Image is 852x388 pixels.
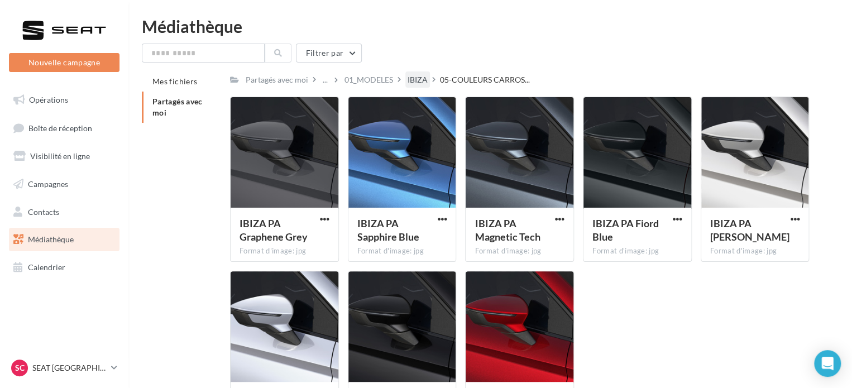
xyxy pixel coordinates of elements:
p: SEAT [GEOGRAPHIC_DATA] [32,362,107,373]
a: Visibilité en ligne [7,145,122,168]
div: Format d'image: jpg [475,246,564,256]
span: SC [15,362,25,373]
span: Contacts [28,207,59,216]
a: Opérations [7,88,122,112]
a: Boîte de réception [7,116,122,140]
span: IBIZA PA Graphene Grey [240,217,308,243]
div: Format d'image: jpg [240,246,329,256]
button: Nouvelle campagne [9,53,119,72]
div: IBIZA [408,74,428,85]
span: Calendrier [28,262,65,272]
span: IBIZA PA Candy White [710,217,789,243]
div: Format d'image: jpg [357,246,447,256]
div: Open Intercom Messenger [814,350,841,377]
div: Médiathèque [142,18,839,35]
span: IBIZA PA Magnetic Tech [475,217,540,243]
span: Opérations [29,95,68,104]
span: 05-COULEURS CARROS... [440,74,530,85]
div: Format d'image: jpg [710,246,800,256]
span: Mes fichiers [152,76,197,86]
a: Calendrier [7,256,122,279]
div: Format d'image: jpg [592,246,682,256]
span: Partagés avec moi [152,97,203,117]
span: IBIZA PA Sapphire Blue [357,217,419,243]
span: Campagnes [28,179,68,189]
span: Boîte de réception [28,123,92,132]
button: Filtrer par [296,44,362,63]
div: Partagés avec moi [246,74,308,85]
div: 01_MODELES [344,74,393,85]
a: Contacts [7,200,122,224]
span: Visibilité en ligne [30,151,90,161]
span: IBIZA PA Fiord Blue [592,217,659,243]
a: Médiathèque [7,228,122,251]
a: Campagnes [7,173,122,196]
span: Médiathèque [28,234,74,244]
div: ... [320,72,330,88]
a: SC SEAT [GEOGRAPHIC_DATA] [9,357,119,379]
